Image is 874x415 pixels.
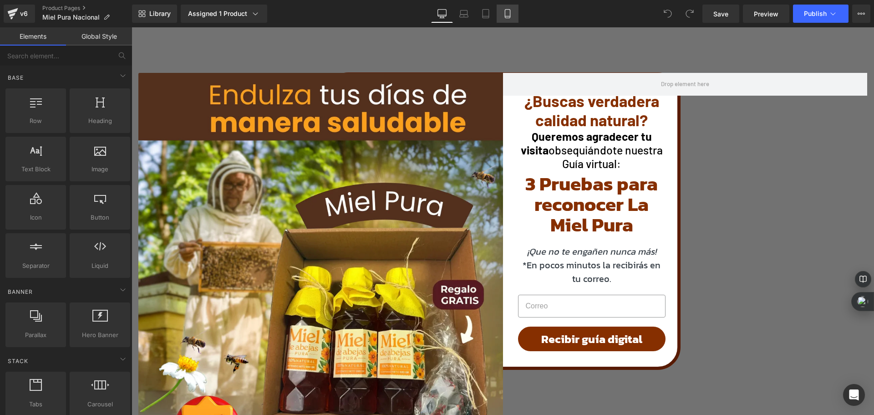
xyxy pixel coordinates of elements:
[4,5,35,23] a: v6
[7,287,34,296] span: Banner
[475,5,497,23] a: Tablet
[8,164,63,174] span: Text Block
[72,213,127,222] span: Button
[852,5,870,23] button: More
[804,10,827,17] span: Publish
[8,116,63,126] span: Row
[72,116,127,126] span: Heading
[132,5,177,23] a: New Library
[72,261,127,271] span: Liquid
[7,357,29,365] span: Stack
[453,5,475,23] a: Laptop
[72,164,127,174] span: Image
[8,330,63,340] span: Parallax
[72,330,127,340] span: Hero Banner
[8,213,63,222] span: Icon
[681,5,699,23] button: Redo
[793,5,849,23] button: Publish
[743,5,789,23] a: Preview
[188,9,260,18] div: Assigned 1 Product
[754,9,778,19] span: Preview
[42,5,132,12] a: Product Pages
[149,10,171,18] span: Library
[497,5,518,23] a: Mobile
[8,261,63,271] span: Separator
[18,8,30,20] div: v6
[843,384,865,406] div: Open Intercom Messenger
[431,5,453,23] a: Desktop
[66,27,132,46] a: Global Style
[42,14,100,21] span: Miel Pura Nacional
[7,73,25,82] span: Base
[72,400,127,409] span: Carousel
[659,5,677,23] button: Undo
[8,400,63,409] span: Tabs
[713,9,728,19] span: Save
